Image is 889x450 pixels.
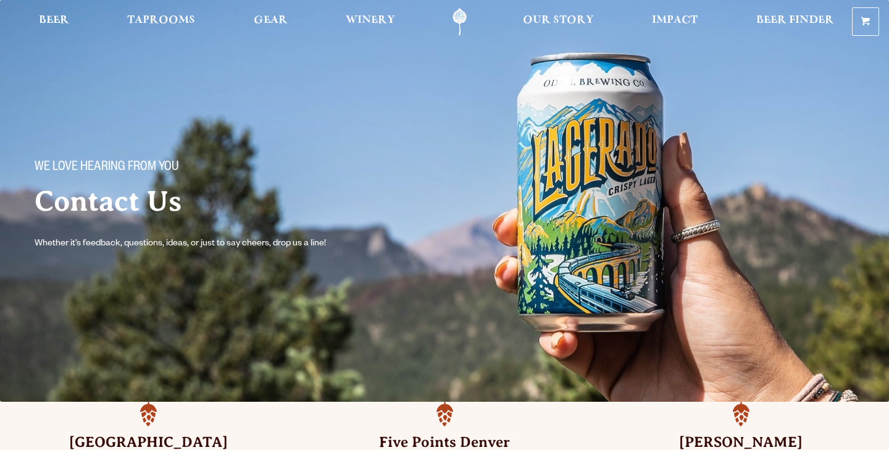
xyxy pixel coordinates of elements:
[35,160,179,176] span: We love hearing from you
[652,15,698,25] span: Impact
[31,8,77,36] a: Beer
[338,8,403,36] a: Winery
[39,15,69,25] span: Beer
[436,8,483,36] a: Odell Home
[246,8,296,36] a: Gear
[35,237,351,252] p: Whether it’s feedback, questions, ideas, or just to say cheers, drop us a line!
[748,8,842,36] a: Beer Finder
[35,186,420,217] h2: Contact Us
[644,8,706,36] a: Impact
[127,15,195,25] span: Taprooms
[346,15,395,25] span: Winery
[254,15,288,25] span: Gear
[523,15,594,25] span: Our Story
[756,15,834,25] span: Beer Finder
[515,8,602,36] a: Our Story
[119,8,203,36] a: Taprooms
